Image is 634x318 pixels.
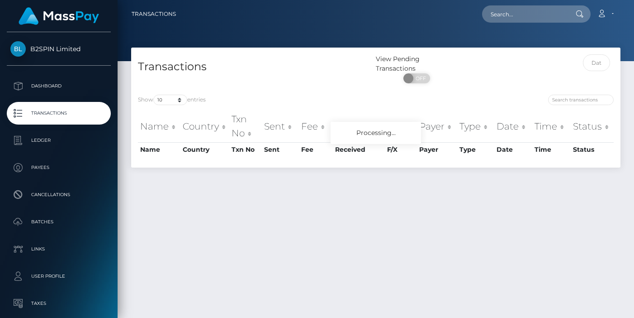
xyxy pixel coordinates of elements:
th: Type [457,110,494,142]
a: Cancellations [7,183,111,206]
th: Txn No [229,110,262,142]
span: OFF [408,73,431,83]
p: Payees [10,161,107,174]
a: Taxes [7,292,111,315]
a: Ledger [7,129,111,152]
th: Received [333,142,385,157]
p: Links [10,242,107,256]
input: Search transactions [548,95,614,105]
a: Dashboard [7,75,111,97]
th: Time [532,110,571,142]
a: Payees [7,156,111,179]
th: F/X [385,110,416,142]
p: Transactions [10,106,107,120]
a: Transactions [7,102,111,125]
span: B2SPIN Limited [7,45,111,53]
h4: Transactions [138,59,369,75]
select: Showentries [153,95,187,105]
p: Taxes [10,297,107,310]
p: Ledger [10,134,107,147]
th: Payer [417,142,457,157]
th: Name [138,142,180,157]
img: MassPay Logo [19,7,99,25]
th: Time [532,142,571,157]
p: User Profile [10,270,107,283]
th: Date [494,110,532,142]
input: Date filter [583,54,610,71]
label: Show entries [138,95,206,105]
th: Country [180,142,229,157]
a: User Profile [7,265,111,288]
th: Received [333,110,385,142]
th: Country [180,110,229,142]
img: B2SPIN Limited [10,41,26,57]
th: Fee [299,142,333,157]
th: Txn No [229,142,262,157]
div: View Pending Transactions [376,54,457,73]
th: Sent [262,142,299,157]
input: Search... [482,5,567,23]
p: Dashboard [10,79,107,93]
a: Transactions [132,5,176,24]
th: Type [457,142,494,157]
th: Sent [262,110,299,142]
th: Status [571,142,614,157]
a: Batches [7,211,111,233]
th: F/X [385,142,416,157]
th: Name [138,110,180,142]
div: Processing... [331,122,421,144]
th: Payer [417,110,457,142]
p: Batches [10,215,107,229]
p: Cancellations [10,188,107,202]
th: Status [571,110,614,142]
a: Links [7,238,111,260]
th: Date [494,142,532,157]
th: Fee [299,110,333,142]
